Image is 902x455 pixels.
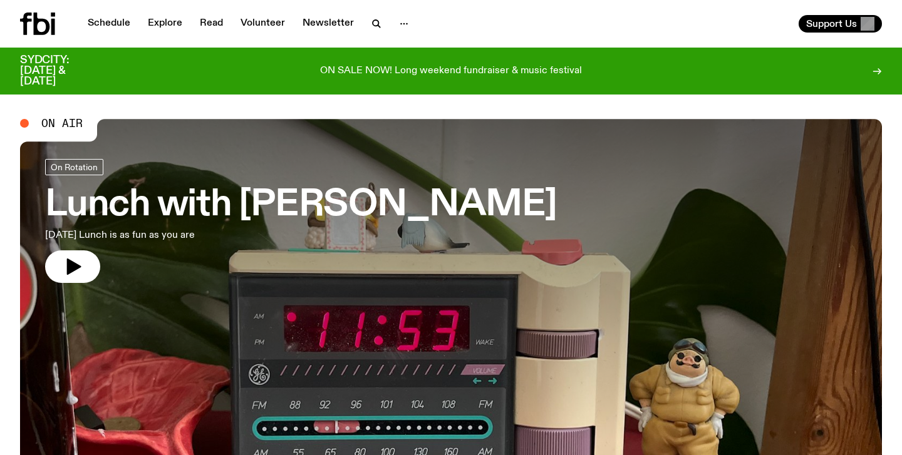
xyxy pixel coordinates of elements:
span: Support Us [806,18,857,29]
p: [DATE] Lunch is as fun as you are [45,228,366,243]
a: Read [192,15,231,33]
p: ON SALE NOW! Long weekend fundraiser & music festival [320,66,582,77]
h3: Lunch with [PERSON_NAME] [45,188,557,223]
span: On Air [41,118,83,129]
a: On Rotation [45,159,103,175]
a: Explore [140,15,190,33]
a: Volunteer [233,15,293,33]
span: On Rotation [51,162,98,171]
a: Lunch with [PERSON_NAME][DATE] Lunch is as fun as you are [45,159,557,283]
h3: SYDCITY: [DATE] & [DATE] [20,55,100,87]
button: Support Us [799,15,882,33]
a: Newsletter [295,15,361,33]
a: Schedule [80,15,138,33]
